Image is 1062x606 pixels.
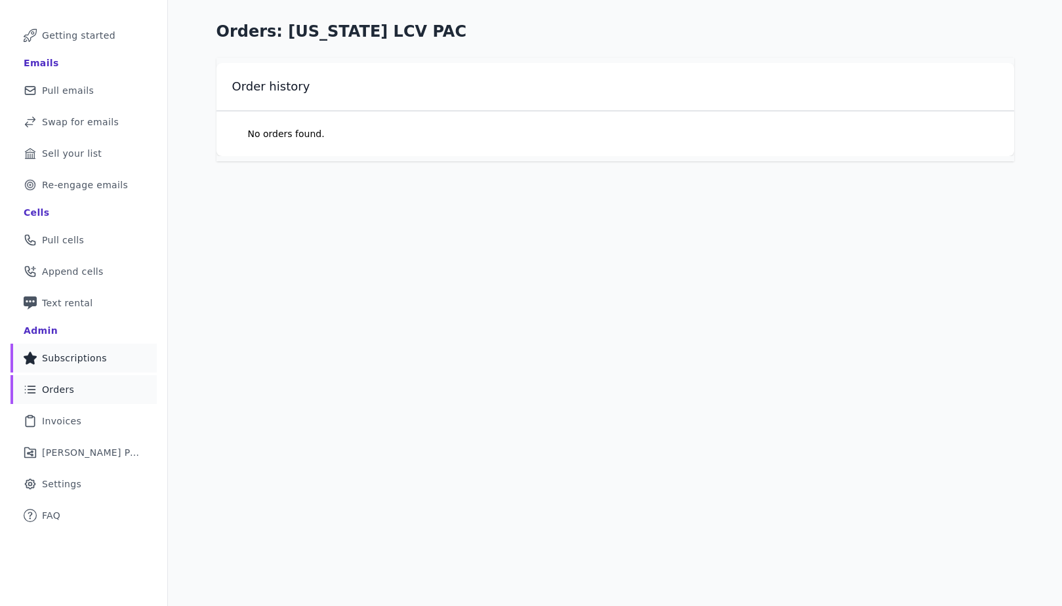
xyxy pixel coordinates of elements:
a: Invoices [10,407,157,435]
span: Sell your list [42,147,102,160]
span: Settings [42,477,81,491]
span: Append cells [42,265,104,278]
a: Settings [10,470,157,498]
span: Orders [42,383,74,396]
p: No orders found. [232,111,340,156]
a: Getting started [10,21,157,50]
div: Emails [24,56,59,70]
a: [PERSON_NAME] Performance [10,438,157,467]
span: Swap for emails [42,115,119,129]
a: Pull cells [10,226,157,254]
span: Invoices [42,414,81,428]
h2: Order history [232,79,310,94]
span: Text rental [42,296,93,310]
h1: Orders: [US_STATE] LCV PAC [216,21,1014,42]
span: Pull cells [42,233,84,247]
a: Append cells [10,257,157,286]
span: Getting started [42,29,115,42]
a: Text rental [10,289,157,317]
span: Subscriptions [42,352,107,365]
a: FAQ [10,501,157,530]
a: Orders [10,375,157,404]
a: Pull emails [10,76,157,105]
span: [PERSON_NAME] Performance [42,446,141,459]
span: FAQ [42,509,60,522]
span: Re-engage emails [42,178,128,192]
a: Subscriptions [10,344,157,373]
a: Re-engage emails [10,171,157,199]
div: Admin [24,324,58,337]
div: Cells [24,206,49,219]
span: Pull emails [42,84,94,97]
a: Swap for emails [10,108,157,136]
a: Sell your list [10,139,157,168]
